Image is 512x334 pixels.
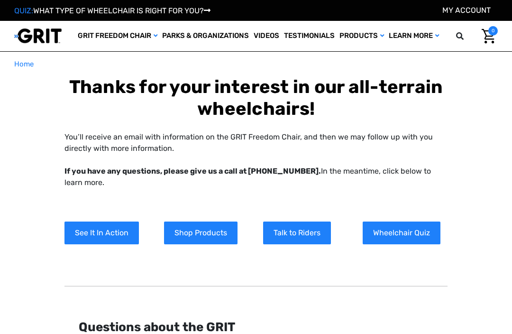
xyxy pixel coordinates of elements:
strong: If you have any questions, please give us a call at [PHONE_NUMBER]. [64,167,321,176]
nav: Breadcrumb [14,59,498,70]
a: QUIZ:WHAT TYPE OF WHEELCHAIR IS RIGHT FOR YOU? [14,6,210,15]
a: GRIT Freedom Chair [75,21,160,51]
span: Home [14,60,34,68]
a: Home [14,59,34,70]
a: Cart with 0 items [475,26,498,46]
input: Search [470,26,475,46]
a: See It In Action [64,222,139,244]
a: Videos [251,21,282,51]
a: Learn More [386,21,441,51]
a: Talk to Riders [263,222,331,244]
a: Parks & Organizations [160,21,251,51]
img: Cart [482,29,495,44]
a: Wheelchair Quiz [363,222,440,244]
img: GRIT All-Terrain Wheelchair and Mobility Equipment [14,28,62,44]
a: Products [337,21,386,51]
p: You’ll receive an email with information on the GRIT Freedom Chair, and then we may follow up wit... [64,131,448,188]
a: Testimonials [282,21,337,51]
span: 0 [488,26,498,36]
a: Shop Products [164,222,238,244]
b: Thanks for your interest in our all-terrain wheelchairs! [69,76,443,120]
span: QUIZ: [14,6,33,15]
a: Account [442,6,491,15]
